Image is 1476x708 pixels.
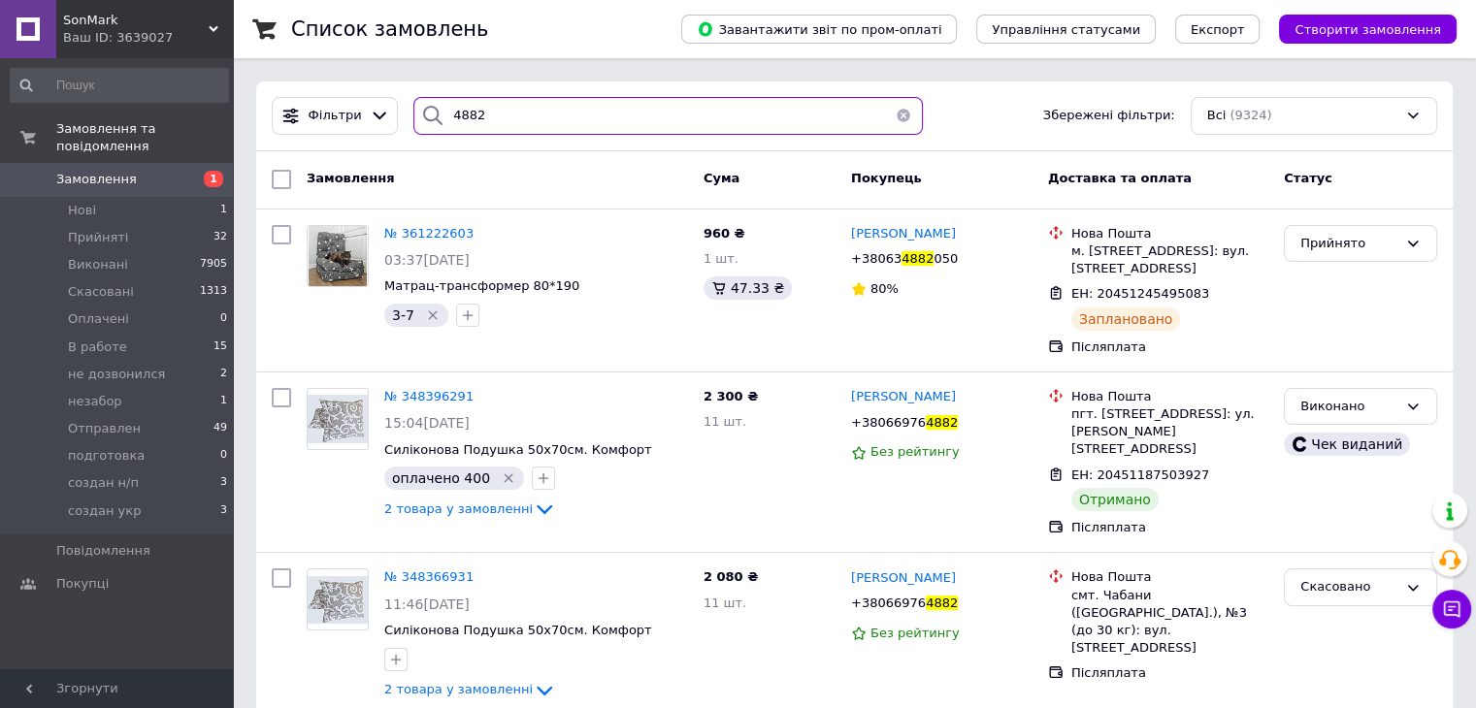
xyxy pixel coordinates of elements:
h1: Список замовлень [291,17,488,41]
span: Збережені фільтри: [1043,107,1175,125]
span: +38063 [851,251,902,266]
button: Експорт [1175,15,1261,44]
span: Покупець [851,171,922,185]
span: 1 [204,171,223,187]
a: № 361222603 [384,226,474,241]
div: Заплановано [1071,307,1181,331]
a: [PERSON_NAME] [851,388,956,406]
span: (9324) [1230,108,1271,122]
span: В работе [68,338,127,356]
span: ЕН: 20451245495083 [1071,286,1209,301]
span: Доставка та оплата [1048,171,1192,185]
span: 2 300 ₴ [704,389,758,403]
span: Всі [1207,107,1227,125]
span: создан н/п [68,474,139,492]
a: [PERSON_NAME] [851,225,956,243]
div: Ваш ID: 3639027 [63,29,233,47]
span: 960 ₴ [704,226,745,241]
span: Фільтри [309,107,362,125]
span: 11 шт. [704,595,746,610]
svg: Видалити мітку [425,307,441,323]
img: Фото товару [308,395,368,443]
a: [PERSON_NAME] [851,569,956,588]
div: Скасовано [1300,577,1397,597]
span: Замовлення та повідомлення [56,120,233,155]
span: 4882 [926,415,958,430]
span: [PERSON_NAME] [851,389,956,403]
span: Нові [68,202,96,219]
span: Без рейтингу [870,444,960,459]
span: не дозвонился [68,366,165,383]
span: Отправлен [68,420,141,437]
a: Силіконова Подушка 50х70см. Комфорт [384,623,652,637]
span: 32 [213,229,227,246]
span: 2 080 ₴ [704,569,758,584]
span: создан укр [68,502,141,520]
span: Замовлення [56,171,137,188]
a: Матрац-трансформер 80*190 [384,278,579,293]
span: 2 [220,366,227,383]
div: Післяплата [1071,338,1268,356]
button: Завантажити звіт по пром-оплаті [681,15,957,44]
a: 2 товара у замовленні [384,682,556,696]
div: пгт. [STREET_ADDRESS]: ул. [PERSON_NAME][STREET_ADDRESS] [1071,405,1268,459]
span: 15 [213,338,227,356]
span: +380669764882 [851,595,958,610]
a: № 348366931 [384,569,474,584]
span: Покупці [56,575,109,593]
span: 2 товара у замовленні [384,682,533,696]
span: 1 [220,393,227,410]
input: Пошук за номером замовлення, ПІБ покупця, номером телефону, Email, номером накладної [413,97,923,135]
span: подготовка [68,447,145,465]
span: 3-7 [392,307,414,323]
a: 2 товара у замовленні [384,501,556,516]
span: оплачено 400 [392,470,490,486]
span: [PERSON_NAME] [851,226,956,241]
div: Прийнято [1300,234,1397,254]
span: SonMark [63,12,209,29]
span: 7905 [200,256,227,274]
div: Виконано [1300,397,1397,417]
span: 1 [220,202,227,219]
div: м. [STREET_ADDRESS]: вул. [STREET_ADDRESS] [1071,242,1268,277]
span: +380669764882 [851,415,958,430]
span: 11:46[DATE] [384,596,470,612]
span: незабор [68,393,122,410]
span: Cума [704,171,739,185]
div: Нова Пошта [1071,225,1268,242]
span: Створити замовлення [1295,22,1441,37]
span: 4882 [902,251,934,266]
span: 2 товара у замовленні [384,501,533,516]
span: Виконані [68,256,128,274]
span: 80% [870,281,899,296]
span: Замовлення [307,171,394,185]
div: Отримано [1071,488,1159,511]
span: +38066976 [851,595,926,610]
span: Оплачені [68,310,129,328]
span: Скасовані [68,283,134,301]
img: Фото товару [309,226,366,286]
svg: Видалити мітку [501,470,516,486]
span: 050 [934,251,958,266]
button: Створити замовлення [1279,15,1457,44]
a: Силіконова Подушка 50х70см. Комфорт [384,442,652,457]
a: № 348396291 [384,389,474,403]
span: 1 шт. [704,251,738,266]
button: Управління статусами [976,15,1156,44]
div: Нова Пошта [1071,568,1268,586]
a: Фото товару [307,388,369,450]
div: 47.33 ₴ [704,276,792,300]
span: 4882 [926,595,958,610]
img: Фото товару [308,576,368,625]
span: Завантажити звіт по пром-оплаті [697,20,941,38]
span: +38066976 [851,415,926,430]
span: [PERSON_NAME] [851,570,956,585]
span: Без рейтингу [870,626,960,640]
span: 11 шт. [704,414,746,429]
